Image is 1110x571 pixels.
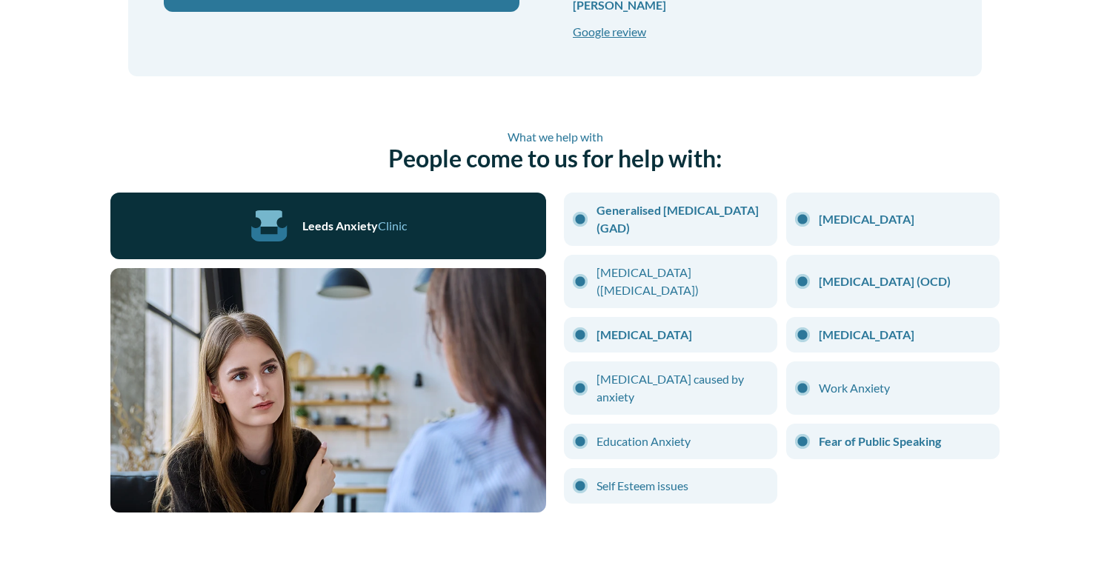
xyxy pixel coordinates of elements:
a: Google review [573,24,646,39]
a: Fear of Public Speaking [819,433,991,450]
li: Work Anxiety [786,361,1000,415]
span: Clinic [378,218,407,233]
li: Self Esteem issues [564,468,777,504]
a: [MEDICAL_DATA] [819,210,991,228]
a: [MEDICAL_DATA] [819,326,991,344]
li: Education Anxiety [564,424,777,459]
a: [MEDICAL_DATA] (OCD) [819,273,991,290]
li: [MEDICAL_DATA] caused by anxiety [564,361,777,415]
span: What we help with [110,130,1000,144]
li: [MEDICAL_DATA] ([MEDICAL_DATA]) [564,255,777,308]
div: Leeds Anxiety [302,218,407,233]
img: Therapy session [110,268,546,513]
h2: People come to us for help with: [110,130,1000,173]
a: [MEDICAL_DATA] [596,326,768,344]
a: Generalised [MEDICAL_DATA] (GAD) [596,201,768,237]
